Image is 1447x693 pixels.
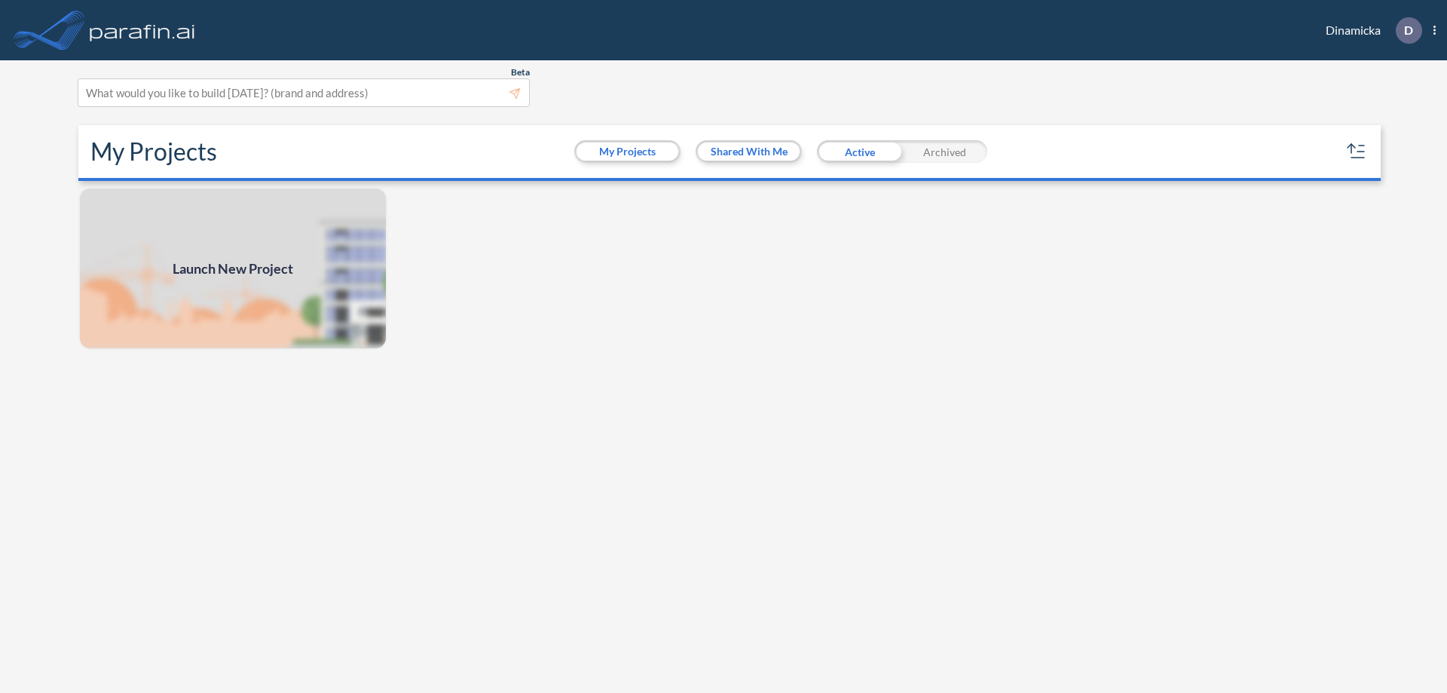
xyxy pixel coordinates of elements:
[1303,17,1436,44] div: Dinamicka
[1345,140,1369,164] button: sort
[1404,23,1413,37] p: D
[90,137,217,166] h2: My Projects
[78,187,387,350] a: Launch New Project
[902,140,987,163] div: Archived
[817,140,902,163] div: Active
[87,15,198,45] img: logo
[577,143,678,161] button: My Projects
[511,66,530,78] span: Beta
[78,187,387,350] img: add
[173,259,293,279] span: Launch New Project
[698,143,800,161] button: Shared With Me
